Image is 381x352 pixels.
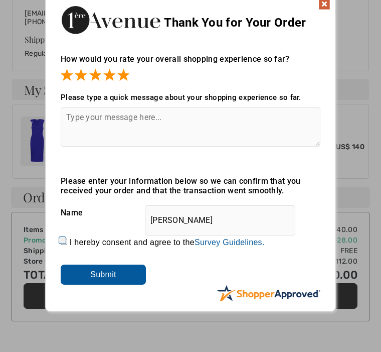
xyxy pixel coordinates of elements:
[164,16,306,30] span: Thank You for Your Order
[61,3,161,37] img: Thank You for Your Order
[61,200,320,225] div: Name
[61,44,320,83] div: How would you rate your overall shopping experience so far?
[61,176,320,195] div: Please enter your information below so we can confirm that you received your order and that the t...
[70,238,265,247] label: I hereby consent and agree to the
[61,93,320,102] div: Please type a quick message about your shopping experience so far.
[61,265,146,285] input: Submit
[195,238,265,247] a: Survey Guidelines.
